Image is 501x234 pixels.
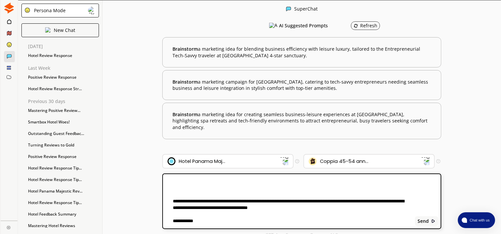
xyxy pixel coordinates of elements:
[280,157,289,166] img: Dropdown Icon
[25,152,102,162] div: Positive Review Response
[172,111,198,117] span: Brainstorm
[309,157,317,165] img: Audience Icon
[25,84,102,94] div: Hotel Review Response Str...
[54,28,75,33] p: New Chat
[25,72,102,82] div: Positive Review Response
[172,79,198,85] span: Brainstorm
[1,221,17,232] a: Close
[286,6,291,12] img: Close
[354,23,377,28] div: Refresh
[25,163,102,173] div: Hotel Review Response Tip...
[25,117,102,127] div: Smartbox Hotel Woes!
[431,219,436,223] img: Close
[421,157,430,166] img: Dropdown Icon
[7,225,11,229] img: Close
[458,212,495,228] button: atlas-launcher
[354,23,358,28] img: Refresh
[168,157,175,165] img: Brand Icon
[320,159,368,164] div: Coppia 45-54 ann...
[25,51,102,61] div: Hotel Review Response
[28,44,102,49] p: [DATE]
[467,218,491,223] span: Chat with us
[172,111,431,131] b: a marketing idea for creating seamless business-leisure experiences at [GEOGRAPHIC_DATA], highlig...
[172,46,431,59] b: a marketing idea for blending business efficiency with leisure luxury, tailored to the Entreprene...
[25,129,102,139] div: Outstanding Guest Feedbac...
[25,209,102,219] div: Hotel Feedback Summary
[172,46,198,52] span: Brainstorm
[436,159,440,163] img: Tooltip Icon
[25,198,102,208] div: Hotel Review Response Tip...
[4,3,15,13] img: Close
[25,186,102,196] div: Hotel Panama Majestic Rev...
[25,221,102,231] div: Mastering Hotel Reviews
[28,65,102,71] p: Last Week
[295,6,318,13] div: SuperChat
[269,23,277,29] img: AI Suggested Prompts
[295,159,299,163] img: Tooltip Icon
[25,106,102,116] div: Mastering Positive Review...
[279,21,328,31] h3: AI Suggested Prompts
[172,79,431,91] b: a marketing campaign for [GEOGRAPHIC_DATA], catering to tech-savvy entrepreneurs needing seamless...
[88,7,96,14] img: Close
[418,219,429,224] b: Send
[25,140,102,150] div: Turning Reviews to Gold
[32,8,66,13] div: Persona Mode
[24,7,30,13] img: Close
[45,27,50,33] img: Close
[25,175,102,185] div: Hotel Review Response Tip...
[28,99,102,104] p: Previous 30 days
[179,159,225,164] div: Hotel Panama Maj...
